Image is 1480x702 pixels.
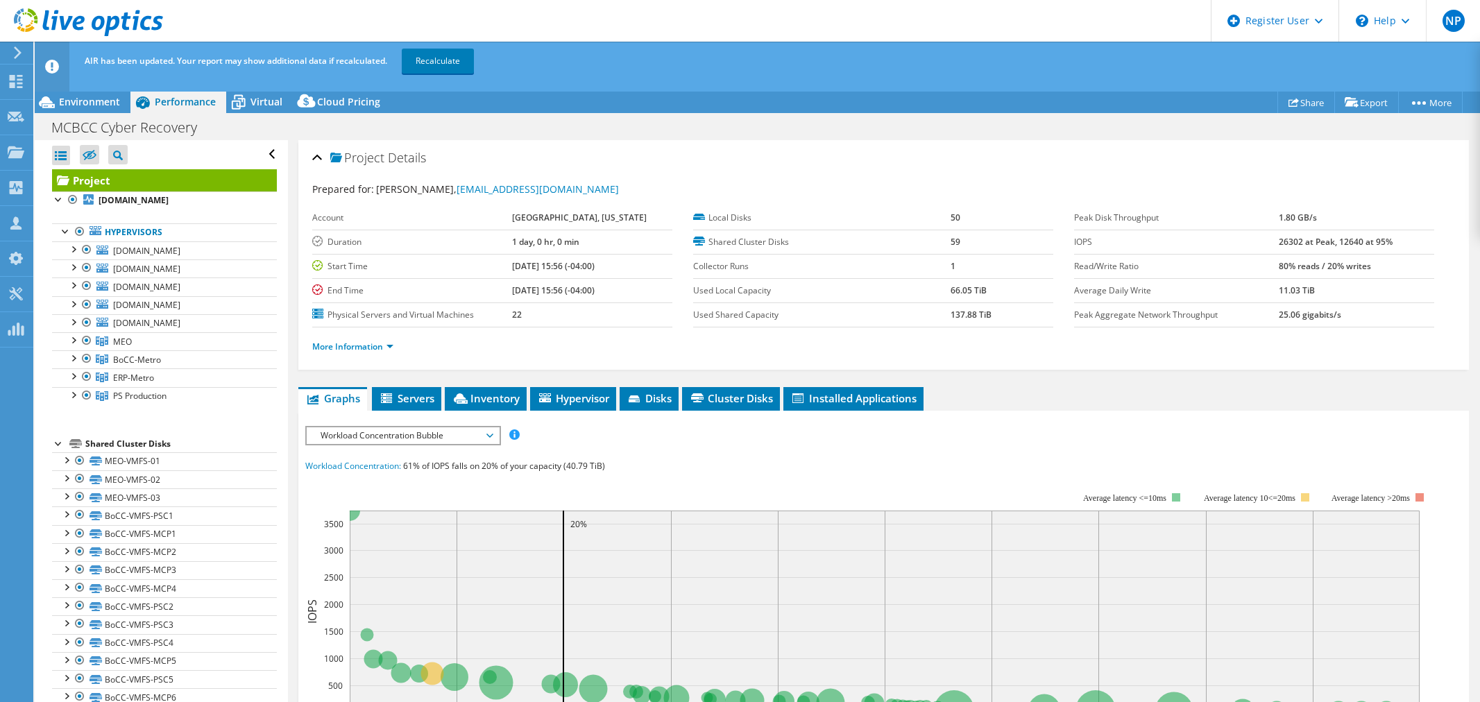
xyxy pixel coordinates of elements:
label: Collector Runs [693,259,951,273]
span: [DOMAIN_NAME] [113,245,180,257]
a: BoCC-VMFS-PSC5 [52,670,277,688]
span: [DOMAIN_NAME] [113,281,180,293]
b: 1 [951,260,955,272]
span: Workload Concentration Bubble [314,427,492,444]
text: 1000 [324,653,343,665]
a: [DOMAIN_NAME] [52,296,277,314]
span: Environment [59,95,120,108]
b: 80% reads / 20% writes [1279,260,1371,272]
a: BoCC-VMFS-PSC1 [52,506,277,524]
a: Project [52,169,277,191]
label: Average Daily Write [1074,284,1279,298]
label: Local Disks [693,211,951,225]
a: BoCC-VMFS-MCP2 [52,543,277,561]
span: ERP-Metro [113,372,154,384]
text: Average latency >20ms [1331,493,1409,503]
b: 59 [951,236,960,248]
span: Cluster Disks [689,391,773,405]
a: More [1398,92,1463,113]
text: 500 [328,680,343,692]
a: MEO-VMFS-03 [52,488,277,506]
span: Hypervisor [537,391,609,405]
span: Graphs [305,391,360,405]
b: 11.03 TiB [1279,284,1315,296]
a: [DOMAIN_NAME] [52,241,277,259]
label: Prepared for: [312,182,374,196]
b: [DOMAIN_NAME] [99,194,169,206]
span: PS Production [113,390,167,402]
label: Shared Cluster Disks [693,235,951,249]
a: BoCC-VMFS-MCP3 [52,561,277,579]
h1: MCBCC Cyber Recovery [45,120,219,135]
a: BoCC-VMFS-MCP4 [52,579,277,597]
label: Duration [312,235,513,249]
tspan: Average latency 10<=20ms [1204,493,1295,503]
b: 137.88 TiB [951,309,992,320]
b: 26302 at Peak, 12640 at 95% [1279,236,1393,248]
a: [DOMAIN_NAME] [52,191,277,209]
span: NP [1443,10,1465,32]
b: 50 [951,212,960,223]
text: IOPS [305,599,320,624]
span: Servers [379,391,434,405]
b: 1.80 GB/s [1279,212,1317,223]
text: 1500 [324,626,343,637]
label: Physical Servers and Virtual Machines [312,308,513,322]
a: BoCC-VMFS-PSC4 [52,634,277,652]
text: 2000 [324,599,343,610]
a: Recalculate [402,49,474,74]
label: Read/Write Ratio [1074,259,1279,273]
span: Installed Applications [790,391,917,405]
a: [DOMAIN_NAME] [52,314,277,332]
span: [DOMAIN_NAME] [113,263,180,275]
a: MEO [52,332,277,350]
a: BoCC-Metro [52,350,277,368]
label: Used Local Capacity [693,284,951,298]
span: [DOMAIN_NAME] [113,299,180,311]
a: MEO-VMFS-02 [52,470,277,488]
span: Virtual [250,95,282,108]
a: MEO-VMFS-01 [52,452,277,470]
label: Start Time [312,259,513,273]
span: Workload Concentration: [305,460,401,472]
span: AIR has been updated. Your report may show additional data if recalculated. [85,55,387,67]
span: Project [330,151,384,165]
a: PS Production [52,387,277,405]
span: Disks [627,391,672,405]
a: BoCC-VMFS-MCP5 [52,652,277,670]
span: Inventory [452,391,520,405]
a: Hypervisors [52,223,277,241]
text: 3000 [324,545,343,556]
label: Peak Disk Throughput [1074,211,1279,225]
b: [GEOGRAPHIC_DATA], [US_STATE] [512,212,647,223]
tspan: Average latency <=10ms [1083,493,1166,503]
text: 2500 [324,572,343,583]
a: BoCC-VMFS-PSC2 [52,597,277,615]
label: IOPS [1074,235,1279,249]
svg: \n [1356,15,1368,27]
b: 25.06 gigabits/s [1279,309,1341,320]
span: 61% of IOPS falls on 20% of your capacity (40.79 TiB) [403,460,605,472]
b: 22 [512,309,522,320]
b: [DATE] 15:56 (-04:00) [512,260,595,272]
span: [DOMAIN_NAME] [113,317,180,329]
label: End Time [312,284,513,298]
b: [DATE] 15:56 (-04:00) [512,284,595,296]
b: 1 day, 0 hr, 0 min [512,236,579,248]
span: BoCC-Metro [113,354,161,366]
a: More Information [312,341,393,352]
text: 20% [570,518,587,530]
label: Used Shared Capacity [693,308,951,322]
div: Shared Cluster Disks [85,436,277,452]
a: Export [1334,92,1399,113]
a: Share [1277,92,1335,113]
a: ERP-Metro [52,368,277,386]
label: Account [312,211,513,225]
a: [EMAIL_ADDRESS][DOMAIN_NAME] [457,182,619,196]
a: BoCC-VMFS-PSC3 [52,615,277,633]
a: [DOMAIN_NAME] [52,277,277,296]
b: 66.05 TiB [951,284,987,296]
span: MEO [113,336,132,348]
span: Details [388,149,426,166]
a: BoCC-VMFS-MCP1 [52,525,277,543]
